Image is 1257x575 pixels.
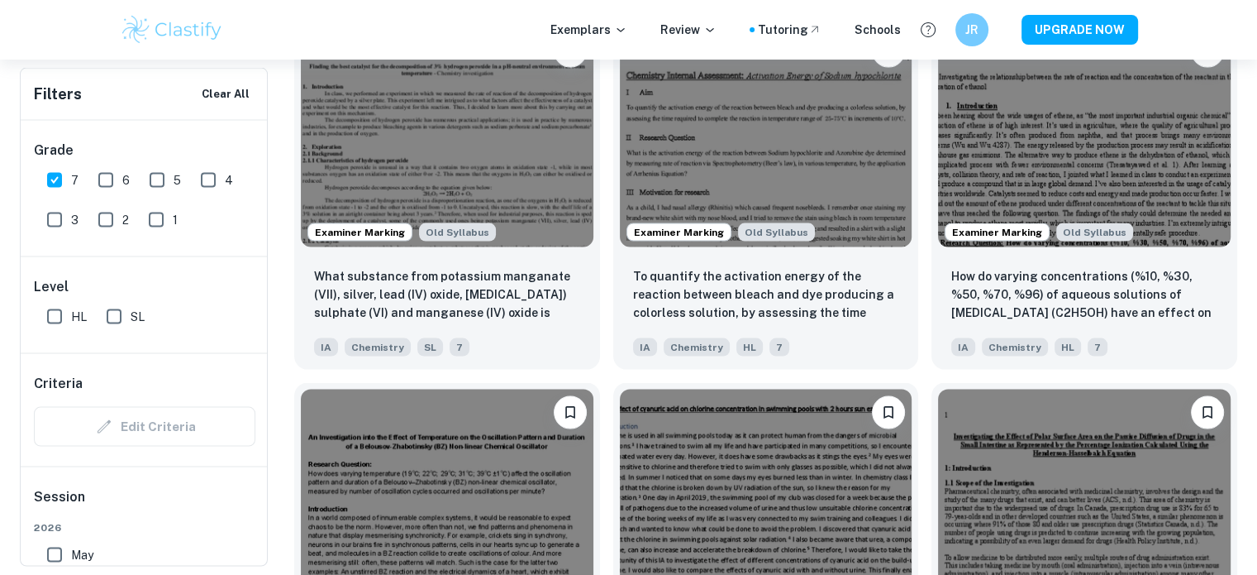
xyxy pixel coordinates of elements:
[34,407,255,447] div: Criteria filters are unavailable when searching by topic
[736,338,763,357] span: HL
[554,396,587,429] button: Bookmark
[945,225,1049,240] span: Examiner Marking
[1088,338,1107,357] span: 7
[122,171,130,189] span: 6
[419,223,496,242] div: Starting from the May 2025 session, the Chemistry IA requirements have changed. It's OK to refer ...
[951,267,1217,323] p: How do varying concentrations (%10, %30, %50, %70, %96) of aqueous solutions of ethanol (C2H5OH) ...
[71,171,79,189] span: 7
[314,338,338,357] span: IA
[34,374,83,394] h6: Criteria
[620,28,912,247] img: Chemistry IA example thumbnail: To quantify the activation energy of the
[613,22,919,370] a: Examiner MarkingStarting from the May 2025 session, the Chemistry IA requirements have changed. I...
[71,308,87,326] span: HL
[955,13,988,46] button: JR
[1056,223,1133,242] span: Old Syllabus
[71,211,79,229] span: 3
[34,83,82,106] h6: Filters
[34,487,255,520] h6: Session
[962,21,981,39] h6: JR
[855,21,901,39] a: Schools
[450,338,469,357] span: 7
[225,171,233,189] span: 4
[982,338,1048,357] span: Chemistry
[938,28,1231,247] img: Chemistry IA example thumbnail: How do varying concentrations (%10, %30,
[294,22,600,370] a: Examiner MarkingStarting from the May 2025 session, the Chemistry IA requirements have changed. I...
[174,171,181,189] span: 5
[550,21,627,39] p: Exemplars
[664,338,730,357] span: Chemistry
[345,338,411,357] span: Chemistry
[198,82,254,107] button: Clear All
[122,211,129,229] span: 2
[951,338,975,357] span: IA
[308,225,412,240] span: Examiner Marking
[34,520,255,535] span: 2026
[120,13,225,46] img: Clastify logo
[1055,338,1081,357] span: HL
[738,223,815,242] span: Old Syllabus
[627,225,731,240] span: Examiner Marking
[769,338,789,357] span: 7
[131,308,145,326] span: SL
[314,267,580,323] p: What substance from potassium manganate (VII), silver, lead (IV) oxide, iron (III) sulphate (VI) ...
[173,211,178,229] span: 1
[758,21,821,39] a: Tutoring
[1191,396,1224,429] button: Bookmark
[34,141,255,161] h6: Grade
[633,338,657,357] span: IA
[931,22,1237,370] a: Examiner MarkingStarting from the May 2025 session, the Chemistry IA requirements have changed. I...
[34,277,255,297] h6: Level
[419,223,496,242] span: Old Syllabus
[660,21,717,39] p: Review
[417,338,443,357] span: SL
[1021,15,1138,45] button: UPGRADE NOW
[71,546,93,564] span: May
[633,267,899,323] p: To quantify the activation energy of the reaction between bleach and dye producing a colorless so...
[914,16,942,44] button: Help and Feedback
[301,28,593,247] img: Chemistry IA example thumbnail: What substance from potassium manganate
[872,396,905,429] button: Bookmark
[738,223,815,242] div: Starting from the May 2025 session, the Chemistry IA requirements have changed. It's OK to refer ...
[1056,223,1133,242] div: Starting from the May 2025 session, the Chemistry IA requirements have changed. It's OK to refer ...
